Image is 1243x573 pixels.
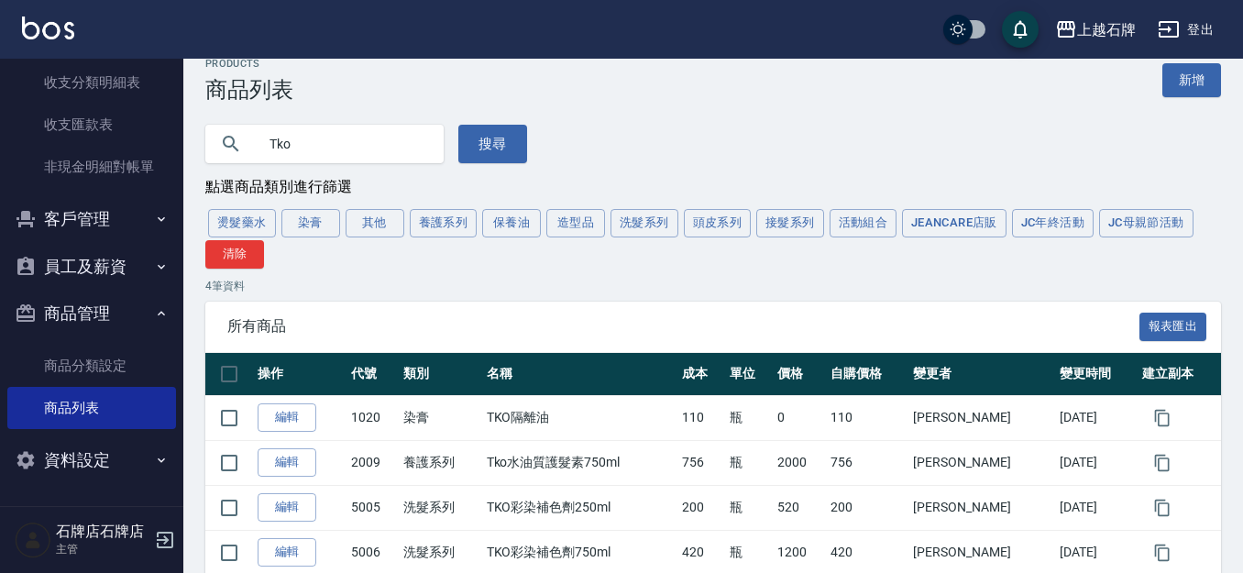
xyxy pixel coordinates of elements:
[205,278,1221,294] p: 4 筆資料
[22,17,74,39] img: Logo
[677,353,725,396] th: 成本
[677,440,725,485] td: 756
[258,538,316,567] a: 編輯
[458,125,527,163] button: 搜尋
[773,395,825,440] td: 0
[346,485,399,530] td: 5005
[7,290,176,337] button: 商品管理
[227,317,1139,336] span: 所有商品
[684,209,752,237] button: 頭皮系列
[346,209,404,237] button: 其他
[7,61,176,104] a: 收支分類明細表
[773,440,825,485] td: 2000
[908,353,1055,396] th: 變更者
[482,395,677,440] td: TKO隔離油
[482,440,677,485] td: Tko水油質護髮素750ml
[258,448,316,477] a: 編輯
[482,485,677,530] td: TKO彩染補色劑250ml
[7,387,176,429] a: 商品列表
[1055,440,1138,485] td: [DATE]
[205,58,293,70] h2: Products
[399,440,481,485] td: 養護系列
[725,440,773,485] td: 瓶
[1048,11,1143,49] button: 上越石牌
[346,440,399,485] td: 2009
[1138,353,1221,396] th: 建立副本
[756,209,824,237] button: 接髮系列
[1012,209,1094,237] button: JC年終活動
[7,104,176,146] a: 收支匯款表
[346,395,399,440] td: 1020
[253,353,346,396] th: 操作
[258,403,316,432] a: 編輯
[205,178,1221,197] div: 點選商品類別進行篩選
[258,493,316,522] a: 編輯
[677,395,725,440] td: 110
[7,345,176,387] a: 商品分類設定
[773,485,825,530] td: 520
[677,485,725,530] td: 200
[399,395,481,440] td: 染膏
[1139,316,1207,334] a: 報表匯出
[7,243,176,291] button: 員工及薪資
[908,485,1055,530] td: [PERSON_NAME]
[56,541,149,557] p: 主管
[1055,485,1138,530] td: [DATE]
[1150,13,1221,47] button: 登出
[826,395,908,440] td: 110
[15,522,51,558] img: Person
[1099,209,1193,237] button: JC母親節活動
[482,209,541,237] button: 保養油
[725,353,773,396] th: 單位
[205,240,264,269] button: 清除
[208,209,276,237] button: 燙髮藥水
[826,485,908,530] td: 200
[399,353,481,396] th: 類別
[482,353,677,396] th: 名稱
[56,523,149,541] h5: 石牌店石牌店
[7,195,176,243] button: 客戶管理
[908,440,1055,485] td: [PERSON_NAME]
[902,209,1006,237] button: JeanCare店販
[346,353,399,396] th: 代號
[1162,63,1221,97] a: 新增
[1055,353,1138,396] th: 變更時間
[1139,313,1207,341] button: 報表匯出
[399,485,481,530] td: 洗髮系列
[205,77,293,103] h3: 商品列表
[410,209,478,237] button: 養護系列
[826,440,908,485] td: 756
[281,209,340,237] button: 染膏
[908,395,1055,440] td: [PERSON_NAME]
[830,209,897,237] button: 活動組合
[610,209,678,237] button: 洗髮系列
[725,395,773,440] td: 瓶
[7,436,176,484] button: 資料設定
[773,353,825,396] th: 價格
[1077,18,1136,41] div: 上越石牌
[1002,11,1039,48] button: save
[1055,395,1138,440] td: [DATE]
[7,146,176,188] a: 非現金明細對帳單
[257,119,429,169] input: 搜尋關鍵字
[546,209,605,237] button: 造型品
[725,485,773,530] td: 瓶
[826,353,908,396] th: 自購價格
